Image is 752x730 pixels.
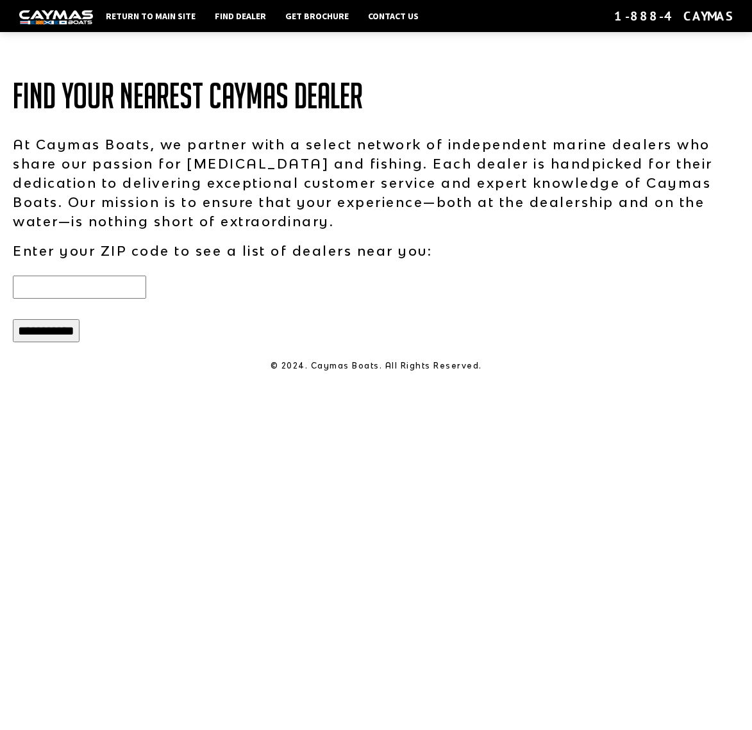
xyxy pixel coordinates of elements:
[99,8,202,24] a: Return to main site
[614,8,733,24] div: 1-888-4CAYMAS
[13,360,739,372] p: © 2024. Caymas Boats. All Rights Reserved.
[13,135,739,231] p: At Caymas Boats, we partner with a select network of independent marine dealers who share our pas...
[362,8,425,24] a: Contact Us
[279,8,355,24] a: Get Brochure
[13,241,739,260] p: Enter your ZIP code to see a list of dealers near you:
[19,10,93,24] img: white-logo-c9c8dbefe5ff5ceceb0f0178aa75bf4bb51f6bca0971e226c86eb53dfe498488.png
[208,8,272,24] a: Find Dealer
[13,77,739,115] h1: Find Your Nearest Caymas Dealer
